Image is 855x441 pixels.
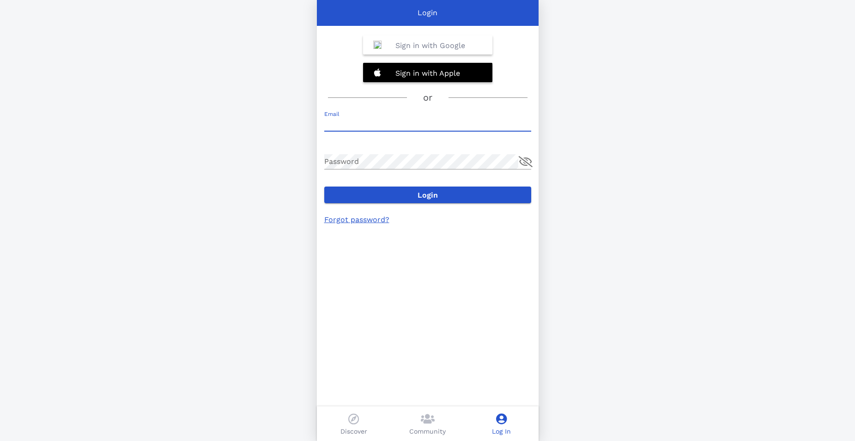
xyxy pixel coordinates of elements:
button: Login [324,187,531,203]
span: Login [332,191,524,199]
b: Sign in with Apple [395,69,460,78]
a: Forgot password? [324,215,389,224]
p: Login [418,7,437,18]
img: Google_%22G%22_Logo.svg [373,41,382,49]
b: Sign in with Google [395,41,465,50]
p: Community [409,427,446,436]
img: 20201228132320%21Apple_logo_white.svg [373,68,382,77]
p: Discover [340,427,367,436]
p: Log In [492,427,511,436]
button: append icon [519,156,533,167]
h3: or [423,91,432,105]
